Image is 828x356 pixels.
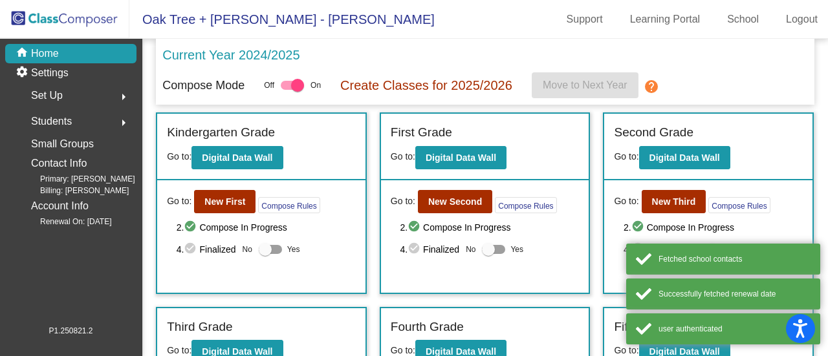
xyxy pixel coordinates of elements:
button: Compose Rules [258,197,320,213]
mat-icon: check_circle [408,242,423,257]
button: New First [194,190,256,213]
button: Move to Next Year [532,72,638,98]
span: Go to: [391,194,415,208]
span: On [310,79,321,91]
button: New Third [642,190,706,213]
span: Set Up [31,87,63,105]
label: Kindergarten Grade [167,123,275,142]
span: 4. Finalized [624,242,683,257]
span: Students [31,112,72,131]
mat-icon: check_circle [631,220,647,235]
mat-icon: arrow_right [116,89,131,105]
span: Renewal On: [DATE] [19,216,111,227]
span: Primary: [PERSON_NAME] [19,173,135,185]
b: New First [204,196,245,207]
mat-icon: arrow_right [116,115,131,131]
b: Digital Data Wall [202,152,272,163]
p: Account Info [31,197,89,215]
mat-icon: check_circle [408,220,423,235]
span: 4. Finalized [400,242,459,257]
p: Home [31,46,59,61]
span: 4. Finalized [177,242,236,257]
label: Fifth Grade [614,318,675,337]
button: Digital Data Wall [639,146,730,169]
p: Create Classes for 2025/2026 [340,76,512,95]
p: Current Year 2024/2025 [162,45,300,65]
span: 2. Compose In Progress [624,220,803,235]
span: Yes [734,242,747,257]
span: No [466,244,475,255]
div: Successfully fetched renewal date [659,288,811,300]
b: Digital Data Wall [426,152,496,163]
label: First Grade [391,123,452,142]
span: Go to: [614,345,638,355]
label: Third Grade [167,318,232,337]
label: Second Grade [614,123,693,142]
button: Compose Rules [708,197,770,213]
span: Yes [510,242,523,257]
b: New Second [428,196,482,207]
p: Compose Mode [162,77,245,94]
mat-icon: home [16,46,31,61]
button: Digital Data Wall [191,146,283,169]
a: Learning Portal [620,9,711,30]
span: Go to: [614,194,638,208]
a: Support [556,9,613,30]
span: Go to: [167,151,191,162]
span: Go to: [391,345,415,355]
div: Fetched school contacts [659,253,811,265]
span: Oak Tree + [PERSON_NAME] - [PERSON_NAME] [129,9,435,30]
span: Go to: [391,151,415,162]
button: Digital Data Wall [415,146,507,169]
span: Go to: [167,345,191,355]
span: No [243,244,252,255]
mat-icon: check_circle [184,242,199,257]
b: New Third [652,196,696,207]
button: New Second [418,190,492,213]
p: Settings [31,65,69,81]
mat-icon: check_circle [631,242,647,257]
p: Contact Info [31,154,87,173]
mat-icon: check_circle [184,220,199,235]
b: Digital Data Wall [649,152,720,163]
span: Billing: [PERSON_NAME] [19,185,129,196]
mat-icon: help [644,79,659,94]
mat-icon: settings [16,65,31,81]
a: Logout [776,9,828,30]
span: 2. Compose In Progress [400,220,579,235]
label: Fourth Grade [391,318,464,337]
a: School [717,9,769,30]
span: Off [264,79,274,91]
span: Move to Next Year [543,79,627,90]
div: user authenticated [659,323,811,335]
span: Go to: [614,151,638,162]
p: Small Groups [31,135,94,153]
button: Compose Rules [495,197,556,213]
span: Go to: [167,194,191,208]
span: 2. Compose In Progress [177,220,356,235]
span: Yes [287,242,300,257]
